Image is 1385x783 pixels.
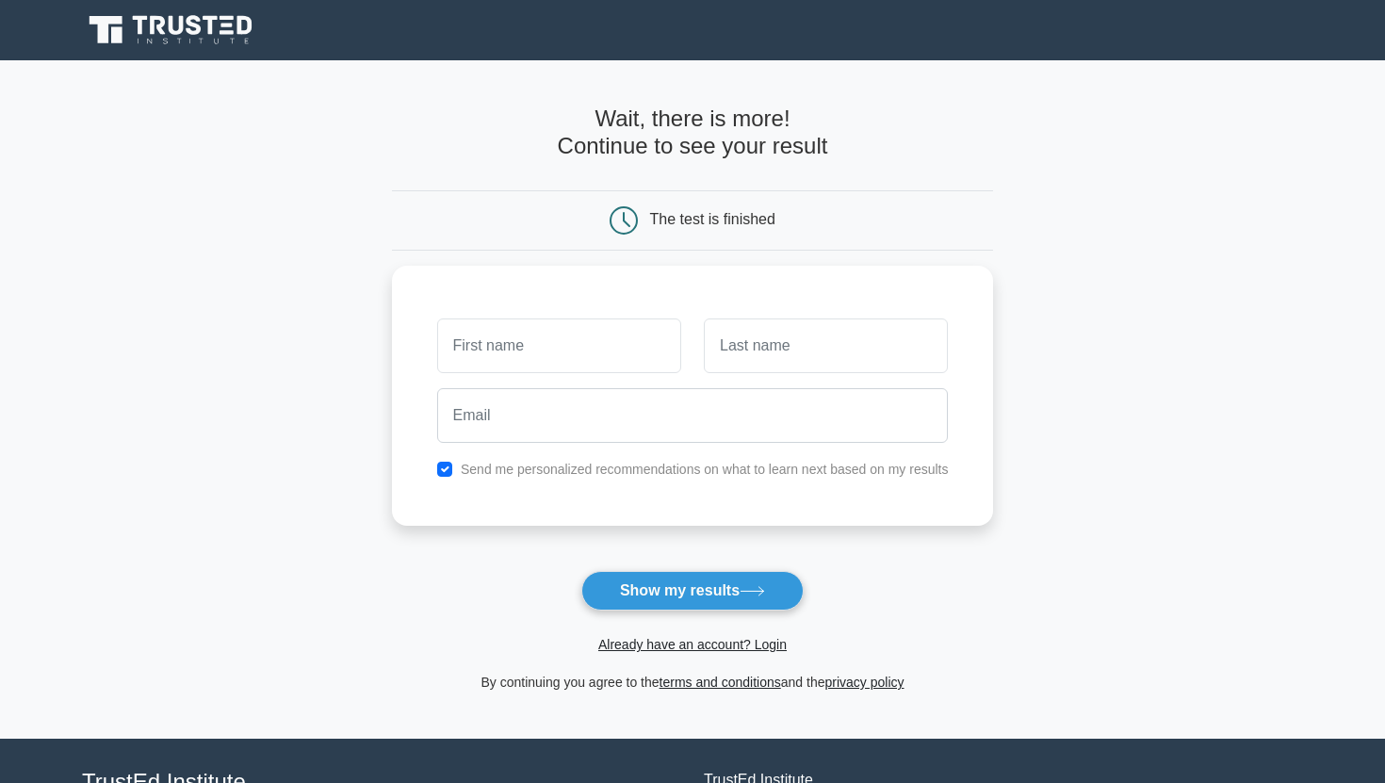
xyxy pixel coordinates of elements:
[392,106,994,160] h4: Wait, there is more! Continue to see your result
[461,462,949,477] label: Send me personalized recommendations on what to learn next based on my results
[598,637,787,652] a: Already have an account? Login
[704,318,948,373] input: Last name
[581,571,804,611] button: Show my results
[437,388,949,443] input: Email
[825,675,904,690] a: privacy policy
[650,211,775,227] div: The test is finished
[660,675,781,690] a: terms and conditions
[381,671,1005,693] div: By continuing you agree to the and the
[437,318,681,373] input: First name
